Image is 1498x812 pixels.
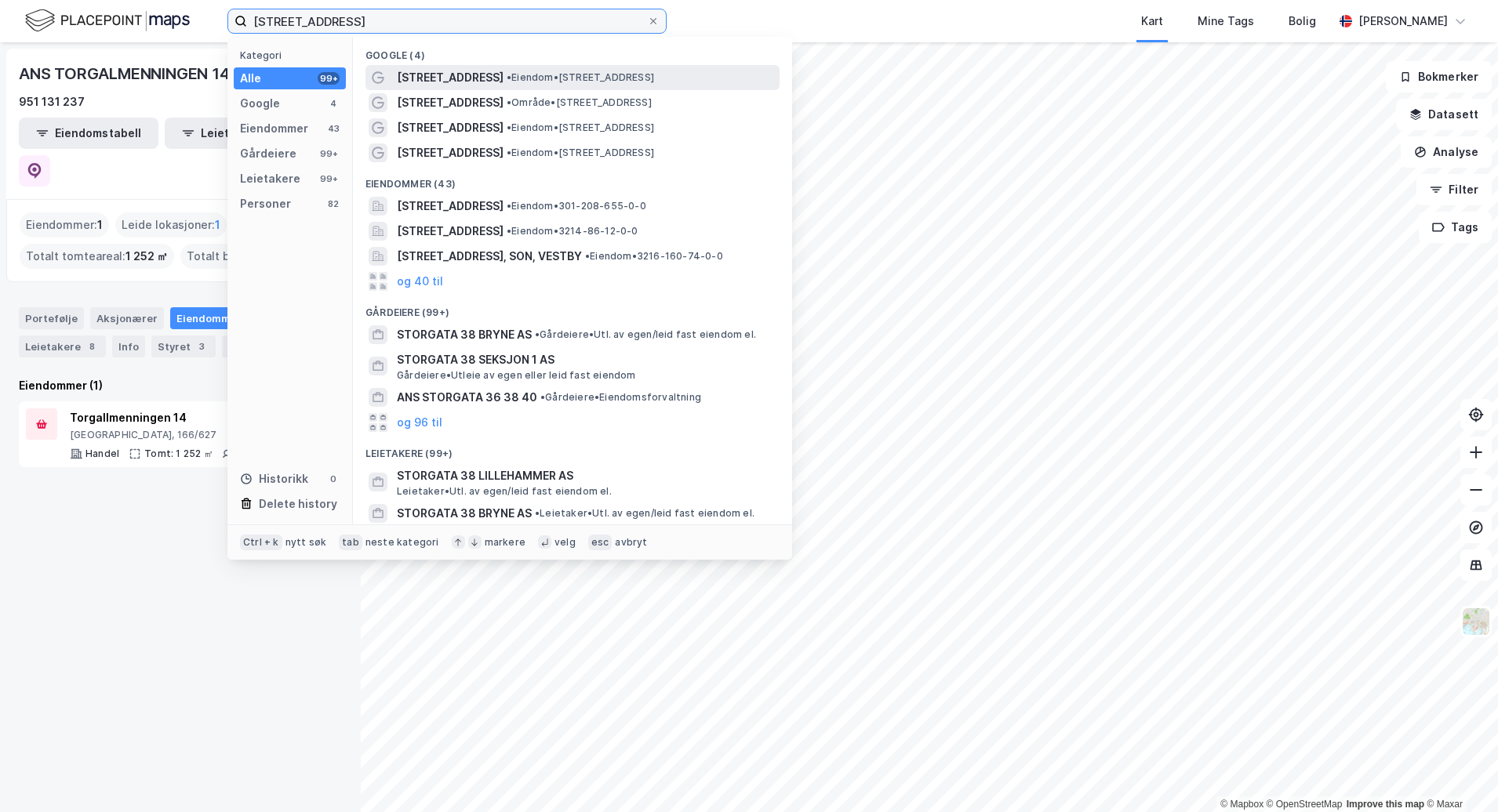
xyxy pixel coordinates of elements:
button: Filter [1416,174,1492,205]
span: Leietaker • Utl. av egen/leid fast eiendom el. [535,507,754,520]
span: [STREET_ADDRESS] [397,118,504,137]
span: [STREET_ADDRESS] [397,93,504,112]
div: 99+ [318,72,340,85]
span: [STREET_ADDRESS], SON, VESTBY [397,247,582,266]
div: Delete history [259,495,337,513]
input: Søk på adresse, matrikkel, gårdeiere, leietakere eller personer [247,9,647,33]
div: 43 [327,122,340,135]
img: Z [1461,607,1491,636]
div: Personer [240,194,291,213]
div: Totalt tomteareal : [20,244,174,269]
div: Handel [85,448,119,460]
div: 8 [84,339,100,354]
div: Kategori [240,49,346,61]
button: Datasett [1396,99,1492,130]
span: • [507,121,511,133]
a: OpenStreetMap [1267,799,1343,810]
div: 4 [327,97,340,110]
span: STORGATA 38 BRYNE AS [397,325,532,344]
div: Alle [240,69,261,88]
div: markere [485,536,525,549]
span: • [535,328,540,340]
span: Eiendom • 3216-160-74-0-0 [585,250,723,263]
span: 1 [215,216,220,234]
div: Eiendommer : [20,212,109,237]
span: • [540,391,545,403]
div: Leide lokasjoner : [115,212,227,237]
span: Eiendom • [STREET_ADDRESS] [507,147,654,159]
span: Gårdeiere • Eiendomsforvaltning [540,391,701,404]
div: 99+ [318,172,340,185]
span: Gårdeiere • Utl. av egen/leid fast eiendom el. [535,328,756,341]
div: avbryt [615,536,647,549]
span: 1 [97,216,103,234]
span: [STREET_ADDRESS] [397,197,504,216]
div: nytt søk [285,536,327,549]
div: tab [339,535,362,550]
div: Styret [151,335,216,357]
span: Eiendom • 301-208-655-0-0 [507,200,646,212]
div: Gårdeiere [240,144,296,163]
button: Analyse [1401,136,1492,168]
div: ANS TORGALMENNINGEN 14 HJEMMEL [19,61,309,86]
span: Område • [STREET_ADDRESS] [507,96,652,109]
div: Gårdeiere (99+) [353,294,792,322]
button: Tags [1419,212,1492,243]
div: Leietakere (99+) [353,435,792,463]
div: Eiendommer [170,307,267,329]
a: Mapbox [1220,799,1263,810]
div: Bolig [1289,12,1316,31]
span: • [507,96,511,108]
div: Totalt byggareal : [180,244,332,269]
div: 82 [327,198,340,210]
span: • [535,507,540,519]
button: og 96 til [397,413,442,432]
div: [PERSON_NAME] [1358,12,1448,31]
span: Eiendom • [STREET_ADDRESS] [507,71,654,84]
div: Ctrl + k [240,535,282,550]
div: 0 [327,473,340,485]
a: Improve this map [1347,799,1424,810]
div: Eiendommer (43) [353,165,792,194]
button: Bokmerker [1386,61,1492,92]
span: ANS STORGATA 36 38 40 [397,388,537,407]
div: Leietakere [240,169,300,188]
span: Gårdeiere • Utleie av egen eller leid fast eiendom [397,369,636,382]
span: • [507,200,511,212]
span: [STREET_ADDRESS] [397,143,504,162]
span: [STREET_ADDRESS] [397,68,504,87]
span: • [507,225,511,237]
div: Torgallmenningen 14 [70,408,301,427]
div: 3 [194,339,209,354]
button: Eiendomstabell [19,118,158,149]
div: velg [554,536,576,549]
div: Info [112,335,145,357]
div: Eiendommer [240,119,308,138]
img: logo.f888ab2527a4732fd821a326f86c7f29.svg [25,7,190,34]
div: 99+ [318,147,340,160]
span: • [585,250,590,262]
span: Leietaker • Utl. av egen/leid fast eiendom el. [397,485,612,498]
div: Google [240,94,280,113]
div: Google (4) [353,37,792,65]
button: Leietakertabell [165,118,304,149]
span: STORGATA 38 SEKSJON 1 AS [397,350,773,369]
div: 951 131 237 [19,92,85,111]
span: [STREET_ADDRESS] [397,222,504,241]
span: • [507,71,511,83]
div: Tomt: 1 252 ㎡ [144,448,213,460]
span: • [507,147,511,158]
span: Eiendom • 3214-86-12-0-0 [507,225,638,237]
div: Chat Widget [1420,737,1498,812]
div: esc [588,535,613,550]
div: Eiendommer (1) [19,376,342,395]
div: Mine Tags [1198,12,1254,31]
div: neste kategori [365,536,439,549]
div: Leietakere [19,335,106,357]
span: STORGATA 38 LILLEHAMMER AS [397,466,773,485]
span: STORGATA 38 BRYNE AS [397,504,532,523]
span: Eiendom • [STREET_ADDRESS] [507,121,654,134]
span: 1 252 ㎡ [125,247,168,266]
div: Transaksjoner [222,335,329,357]
div: Historikk [240,469,308,488]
